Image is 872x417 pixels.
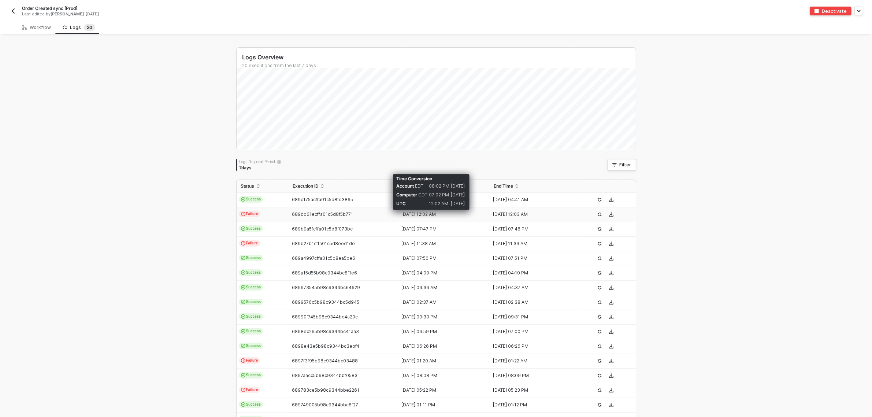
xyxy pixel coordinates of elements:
div: EDT [396,182,429,191]
span: icon-download [609,344,613,348]
span: Failure [239,357,260,364]
div: [DATE] 07:48 PM [489,226,575,232]
div: [DATE] [451,182,466,191]
div: [DATE] 04:36 AM [398,285,483,291]
span: Success [239,343,263,349]
span: Success [239,372,263,379]
span: icon-cards [241,373,245,377]
button: Filter [608,159,636,171]
span: 6897aacc5b98c9344bbf0583 [292,373,357,378]
span: icon-download [609,359,613,363]
span: Success [239,313,263,320]
span: icon-cards [241,270,245,275]
span: icon-download [609,256,613,261]
div: [DATE] 01:11 PM [398,402,483,408]
div: [DATE] 11:38 AM [398,241,483,247]
span: icon-success-page [597,212,602,217]
div: Last edited by - [DATE] [22,11,419,17]
div: [DATE] 09:31 PM [489,314,575,320]
div: [DATE] 05:22 PM [398,387,483,393]
span: 6899576c5b98c9344bc5d945 [292,299,359,305]
span: Success [239,328,263,335]
th: Execution ID [288,180,398,193]
span: Order Created sync [Prod] [22,5,77,11]
span: [PERSON_NAME] [51,11,84,16]
div: Workflow [22,25,51,30]
span: icon-success-page [597,271,602,275]
span: icon-success-page [597,227,602,231]
div: [DATE] 04:41 AM [489,197,575,203]
div: [DATE] 12:03 AM [489,211,575,217]
th: Status [237,180,288,193]
button: back [9,7,18,15]
span: 6897f3f95b98c9344bc03488 [292,358,358,364]
span: icon-success-page [597,300,602,305]
span: icon-cards [241,314,245,319]
div: [DATE] 06:59 PM [398,329,483,335]
span: icon-download [609,212,613,217]
span: Failure [239,211,260,217]
span: 0 [89,25,92,30]
div: [DATE] 06:26 PM [489,343,575,349]
span: End Time [494,183,513,189]
span: icon-success-page [597,344,602,348]
div: [DATE] [451,191,466,199]
th: End Time [489,180,581,193]
span: icon-cards [241,256,245,260]
span: 6898e43e5b98c9344bc3ebf4 [292,343,359,349]
span: 689a4997cffa01c5d8ea5be6 [292,255,355,261]
span: 689a15d55b98c9344bc8f1e6 [292,270,357,276]
span: Status [241,183,255,189]
div: [DATE] 04:37 AM [489,285,575,291]
span: 689c175acffa01c5d8fd3865 [292,197,353,202]
span: icon-download [609,315,613,319]
div: Deactivate [822,8,847,14]
div: [DATE] 01:20 AM [398,358,483,364]
span: Computer [396,192,417,198]
span: Success [239,299,263,305]
span: Execution ID [293,183,319,189]
span: Failure [239,240,260,247]
span: icon-download [609,403,613,407]
span: icon-download [609,373,613,378]
div: Logs [63,24,95,31]
span: Failure [239,387,260,393]
span: icon-success-page [597,329,602,334]
div: [DATE] 12:02 AM [398,211,483,217]
div: [DATE] 11:39 AM [489,241,575,247]
div: 7 days [240,165,281,171]
span: Success [239,269,263,276]
span: icon-download [609,285,613,290]
span: 689b27b1cffa01c5d8eed1de [292,241,355,246]
sup: 20 [84,24,95,31]
div: 07:02 PM [429,191,451,199]
div: Logs Overview [242,53,636,61]
span: 689bd61ecffa01c5d8f5b771 [292,211,353,217]
div: CDT [396,191,429,199]
span: Success [239,196,263,203]
div: [DATE] 09:30 PM [398,314,483,320]
span: Success [239,284,263,291]
div: Filter [620,162,631,168]
div: [DATE] [451,199,466,208]
div: [DATE] 07:00 PM [489,329,575,335]
div: [DATE] 06:26 PM [398,343,483,349]
div: [DATE] 04:10 PM [489,270,575,276]
img: back [10,8,16,14]
span: icon-download [609,300,613,305]
span: icon-cards [241,402,245,407]
div: 20 executions from the last 7 days [242,63,636,69]
span: icon-success-page [597,315,602,319]
span: 2 [87,25,89,30]
span: icon-success-page [597,359,602,363]
div: [DATE] 08:09 PM [489,373,575,379]
span: icon-cards [241,329,245,333]
span: 689973545b98c9344bc64629 [292,285,360,290]
span: icon-success-page [597,241,602,246]
span: icon-exclamation [241,388,245,392]
span: icon-success-page [597,256,602,261]
div: [DATE] 02:37 AM [398,299,483,305]
span: Success [239,401,263,408]
span: icon-download [609,271,613,275]
div: [DATE] 07:50 PM [398,255,483,261]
